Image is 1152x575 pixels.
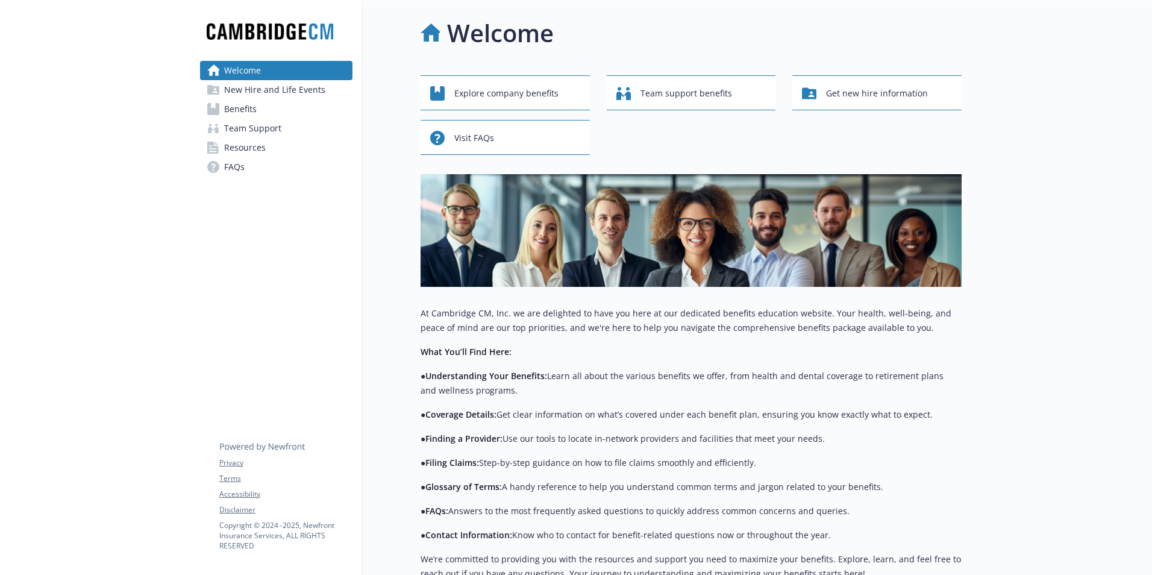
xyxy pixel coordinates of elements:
[447,15,554,51] h1: Welcome
[200,157,352,177] a: FAQs
[224,80,325,99] span: New Hire and Life Events
[200,99,352,119] a: Benefits
[200,138,352,157] a: Resources
[425,481,502,492] strong: Glossary of Terms:
[421,504,962,518] p: ● Answers to the most frequently asked questions to quickly address common concerns and queries.
[421,528,962,542] p: ● Know who to contact for benefit-related questions now or throughout the year.
[219,457,352,468] a: Privacy
[219,489,352,500] a: Accessibility
[454,82,559,105] span: Explore company benefits
[219,520,352,551] p: Copyright © 2024 - 2025 , Newfront Insurance Services, ALL RIGHTS RESERVED
[826,82,928,105] span: Get new hire information
[224,99,257,119] span: Benefits
[425,505,448,517] strong: FAQs:
[425,370,547,382] strong: Understanding Your Benefits:
[421,75,590,110] button: Explore company benefits
[425,433,502,444] strong: Finding a Provider:
[200,80,352,99] a: New Hire and Life Events
[454,127,494,149] span: Visit FAQs
[219,504,352,515] a: Disclaimer
[421,369,962,398] p: ● Learn all about the various benefits we offer, from health and dental coverage to retirement pl...
[425,457,479,468] strong: Filing Claims:
[421,456,962,470] p: ● Step-by-step guidance on how to file claims smoothly and efficiently.
[792,75,962,110] button: Get new hire information
[421,306,962,335] p: At Cambridge CM, Inc. we are delighted to have you here at our dedicated benefits education websi...
[224,119,281,138] span: Team Support
[421,120,590,155] button: Visit FAQs
[224,157,245,177] span: FAQs
[425,409,496,420] strong: Coverage Details:
[421,174,962,287] img: overview page banner
[421,407,962,422] p: ● Get clear information on what’s covered under each benefit plan, ensuring you know exactly what...
[425,529,512,541] strong: Contact Information:
[200,119,352,138] a: Team Support
[200,61,352,80] a: Welcome
[421,432,962,446] p: ● Use our tools to locate in-network providers and facilities that meet your needs.
[607,75,776,110] button: Team support benefits
[224,61,261,80] span: Welcome
[224,138,266,157] span: Resources
[421,346,512,357] strong: What You’ll Find Here:
[219,473,352,484] a: Terms
[640,82,732,105] span: Team support benefits
[421,480,962,494] p: ● A handy reference to help you understand common terms and jargon related to your benefits.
